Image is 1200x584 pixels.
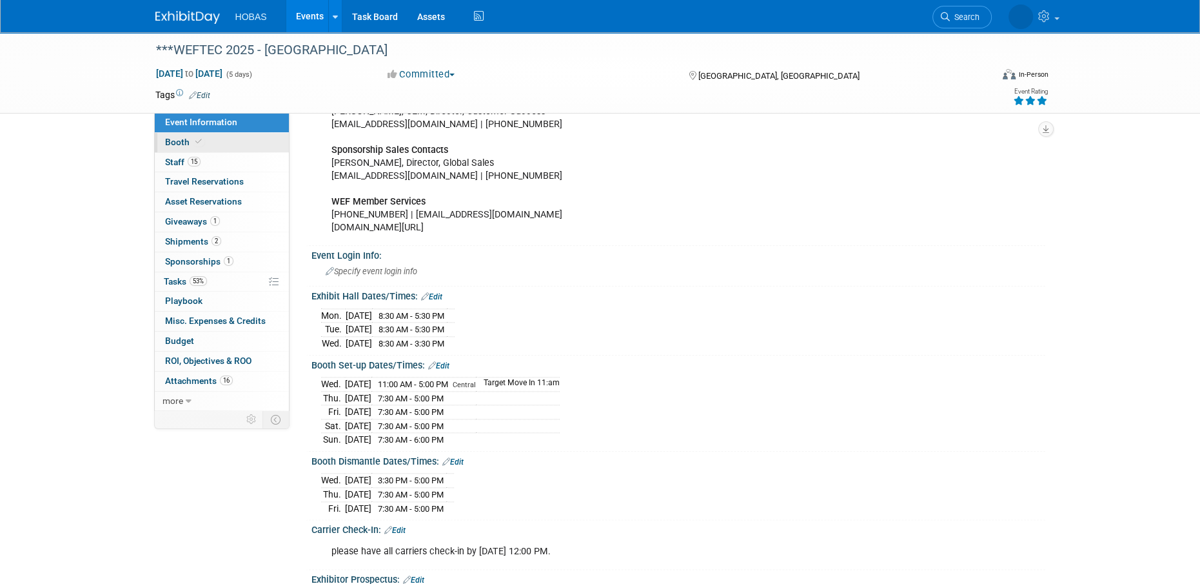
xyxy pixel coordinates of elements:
span: Tasks [164,276,207,287]
span: Sponsorships [165,256,233,267]
span: 1 [210,216,220,226]
span: 7:30 AM - 5:00 PM [378,394,444,403]
td: [DATE] [345,501,371,515]
td: Wed. [321,337,346,350]
span: Asset Reservations [165,196,242,206]
div: please have all carriers check-in by [DATE] 12:00 PM. [322,539,903,565]
div: ***WEFTEC 2025 - [GEOGRAPHIC_DATA] [152,39,972,62]
td: Fri. [321,405,345,419]
a: Giveaways1 [155,212,289,232]
span: 7:30 AM - 5:00 PM [378,504,444,514]
td: [DATE] [345,474,371,488]
div: Carrier Check-In: [311,520,1045,537]
span: Playbook [165,296,202,306]
span: 53% [190,276,207,286]
div: Booth Dismantle Dates/Times: [311,452,1045,468]
span: 8:30 AM - 3:30 PM [379,339,444,348]
span: Attachments [165,376,233,386]
td: Wed. [321,378,345,392]
span: 7:30 AM - 5:00 PM [378,490,444,499]
div: Booth Set-up Dates/Times: [311,356,1045,372]
a: Misc. Expenses & Credits [155,312,289,331]
span: Search [950,12,979,22]
span: 7:30 AM - 5:00 PM [378,407,444,417]
td: Thu. [321,391,345,405]
a: Staff15 [155,153,289,172]
td: Tue. [321,323,346,337]
a: Travel Reservations [155,172,289,192]
span: ROI, Objectives & ROO [165,356,251,366]
td: Fri. [321,501,345,515]
b: WEF Member Services [331,196,426,207]
span: (5 days) [225,70,252,79]
a: ROI, Objectives & ROO [155,352,289,371]
span: to [183,68,195,79]
span: 1 [224,256,233,266]
span: Travel Reservations [165,176,244,186]
a: Edit [428,361,449,370]
a: Budget [155,332,289,351]
img: Format-Inperson.png [1003,69,1016,79]
a: Playbook [155,292,289,311]
span: Booth [165,137,204,147]
a: Edit [384,526,406,535]
a: Edit [421,292,442,301]
span: Misc. Expenses & Credits [165,316,266,326]
td: [DATE] [345,433,371,447]
div: In-Person [1018,70,1048,79]
span: 2 [211,236,221,246]
td: [DATE] [345,391,371,405]
a: Sponsorships1 [155,252,289,272]
span: Central [453,381,476,389]
img: ExhibitDay [155,11,220,24]
span: Giveaways [165,216,220,227]
span: Budget [165,336,194,346]
span: Shipments [165,236,221,247]
span: 3:30 PM - 5:00 PM [378,476,444,485]
span: 8:30 AM - 5:30 PM [379,311,444,321]
span: 7:30 AM - 6:00 PM [378,435,444,445]
td: [DATE] [346,337,372,350]
b: Sponsorship Sales Contacts [331,145,448,156]
td: Tags [155,88,210,101]
div: Event Rating [1012,88,1047,95]
td: Sat. [321,419,345,433]
a: Edit [442,458,464,467]
span: more [162,396,183,406]
a: Shipments2 [155,232,289,252]
span: [GEOGRAPHIC_DATA], [GEOGRAPHIC_DATA] [698,71,860,81]
a: Booth [155,133,289,152]
div: Exhibit Hall Dates/Times: [311,287,1045,303]
span: 7:30 AM - 5:00 PM [378,421,444,431]
span: HOBAS [235,12,267,22]
td: [DATE] [345,419,371,433]
button: Committed [383,68,460,81]
td: Wed. [321,474,345,488]
td: Target Move In 11:am [476,378,560,392]
span: Event Information [165,117,237,127]
td: Personalize Event Tab Strip [241,411,263,428]
span: 16 [220,376,233,385]
td: Toggle Event Tabs [262,411,289,428]
td: [DATE] [346,308,372,323]
td: [DATE] [346,323,372,337]
div: Event Login Info: [311,246,1045,262]
td: [DATE] [345,378,371,392]
span: [DATE] [DATE] [155,68,223,79]
td: [DATE] [345,405,371,419]
a: Search [932,6,992,28]
a: Edit [189,91,210,100]
span: Specify event login info [326,267,417,276]
div: Event Format [916,67,1048,86]
a: Event Information [155,113,289,132]
td: Mon. [321,308,346,323]
span: 8:30 AM - 5:30 PM [379,325,444,334]
span: Staff [165,157,201,167]
a: Asset Reservations [155,192,289,212]
span: 15 [188,157,201,166]
td: Sun. [321,433,345,447]
a: Tasks53% [155,272,289,292]
a: Attachments16 [155,372,289,391]
a: more [155,392,289,411]
td: Thu. [321,488,345,502]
